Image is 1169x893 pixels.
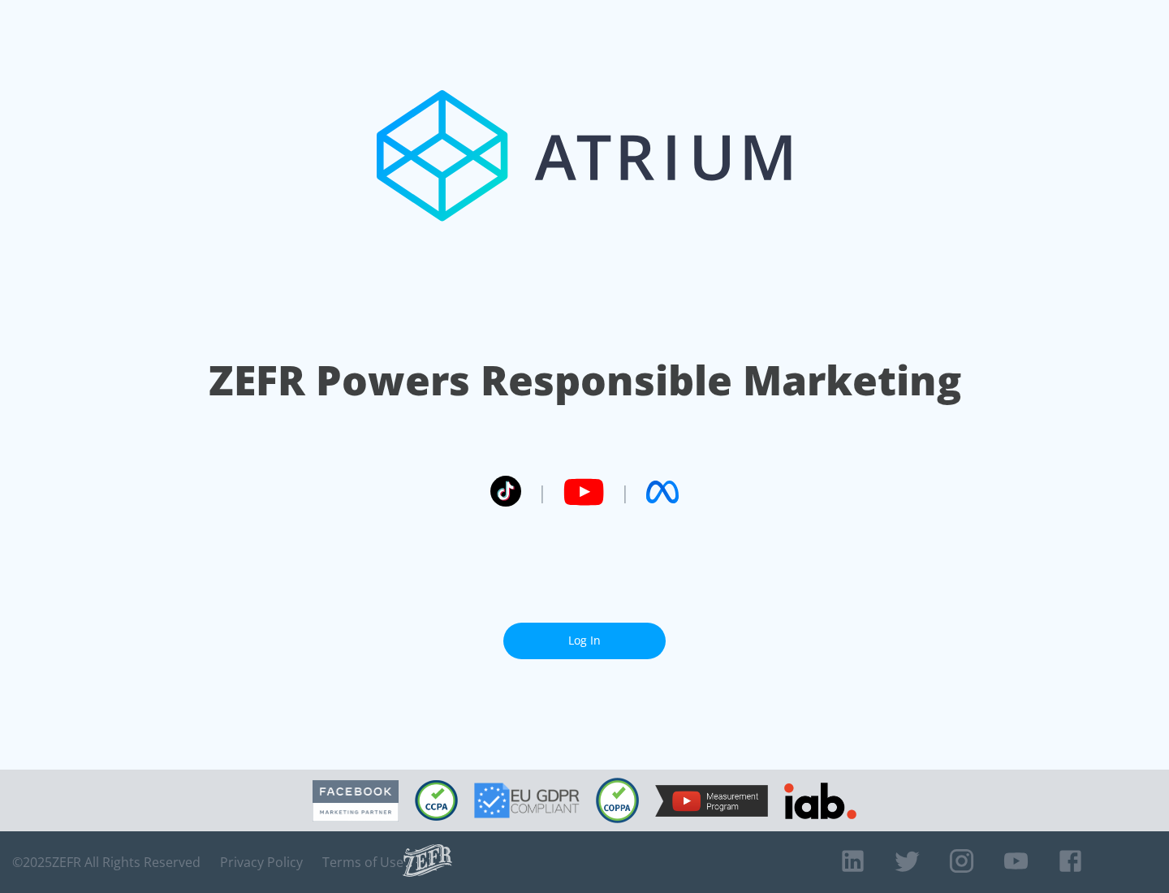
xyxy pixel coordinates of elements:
img: COPPA Compliant [596,778,639,823]
img: IAB [784,783,856,819]
img: GDPR Compliant [474,783,580,818]
img: CCPA Compliant [415,780,458,821]
img: Facebook Marketing Partner [313,780,399,822]
span: © 2025 ZEFR All Rights Reserved [12,854,201,870]
span: | [537,480,547,504]
a: Terms of Use [322,854,403,870]
img: YouTube Measurement Program [655,785,768,817]
a: Privacy Policy [220,854,303,870]
h1: ZEFR Powers Responsible Marketing [209,352,961,408]
a: Log In [503,623,666,659]
span: | [620,480,630,504]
